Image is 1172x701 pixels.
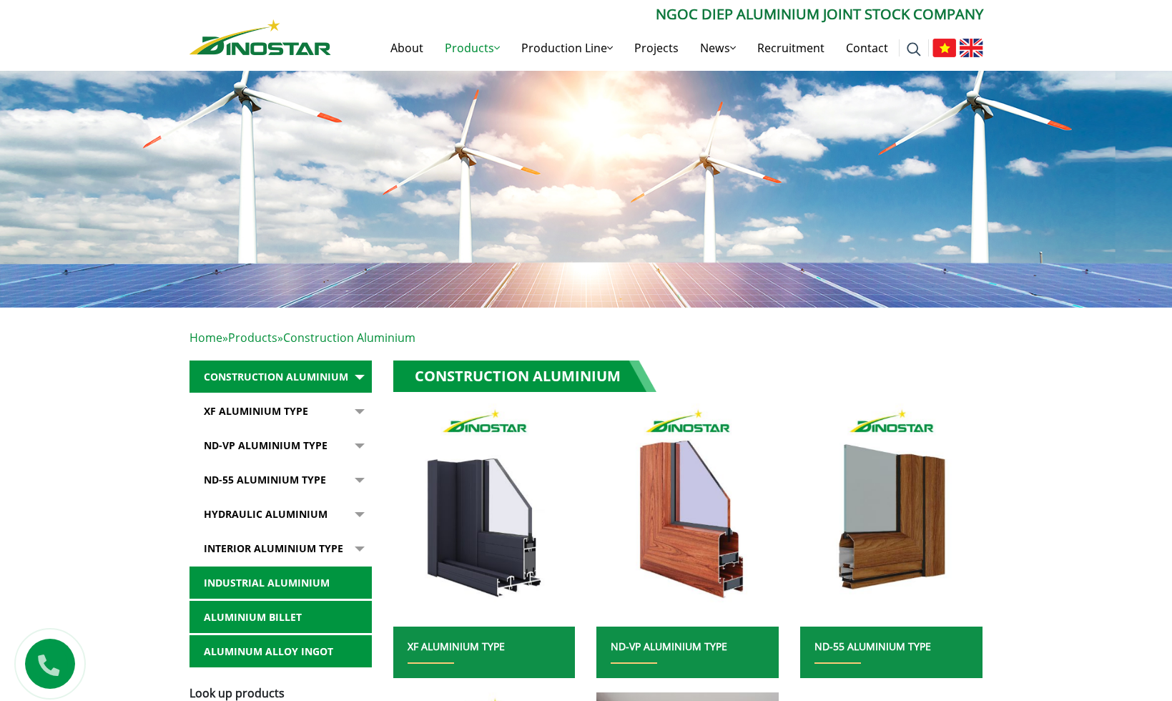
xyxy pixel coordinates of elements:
a: Construction Aluminium [189,361,372,393]
a: XF Aluminium type [189,395,372,428]
a: ND-VP Aluminium type [189,429,372,462]
a: ND-55 Aluminium type [814,639,931,653]
span: Construction Aluminium [283,330,415,345]
img: Tiếng Việt [932,39,956,57]
a: Products [434,25,511,71]
img: nhom xay dung [596,403,779,627]
img: Nhôm Dinostar [189,19,331,55]
img: search [907,42,921,57]
p: Ngoc Diep Aluminium Joint Stock Company [331,4,983,25]
a: Hydraulic Aluminium [189,498,372,531]
a: nhom xay dung [393,403,576,627]
span: Look up products [189,685,285,701]
a: Products [228,330,277,345]
a: About [380,25,434,71]
img: nhom xay dung [800,403,983,627]
a: News [689,25,747,71]
span: » » [189,330,415,345]
a: ND-VP Aluminium type [611,639,727,653]
a: Production Line [511,25,624,71]
a: Industrial aluminium [189,567,372,599]
a: Aluminum alloy ingot [189,635,372,668]
a: Aluminium billet [189,601,372,634]
a: XF Aluminium type [408,639,505,653]
a: ND-55 Aluminium type [189,464,372,496]
a: Recruitment [747,25,835,71]
h1: Construction Aluminium [393,361,656,392]
a: Contact [835,25,899,71]
a: Projects [624,25,689,71]
img: English [960,39,983,57]
img: nhom xay dung [393,403,575,627]
a: Interior Aluminium Type [189,532,372,565]
a: Home [189,330,222,345]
